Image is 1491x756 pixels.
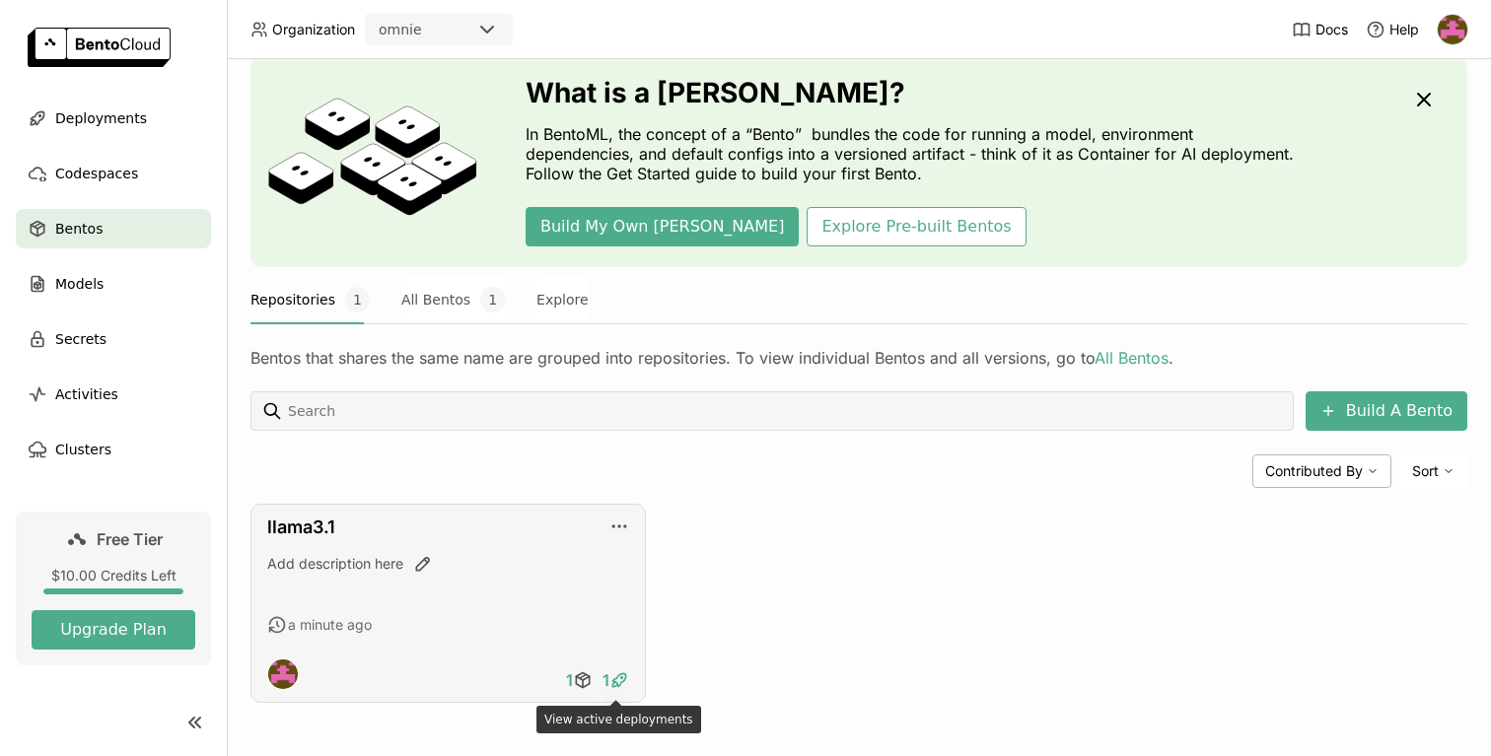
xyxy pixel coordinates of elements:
[55,382,118,406] span: Activities
[1389,21,1419,38] span: Help
[55,272,104,296] span: Models
[1315,21,1348,38] span: Docs
[598,660,634,700] a: 1
[1366,20,1419,39] div: Help
[1252,454,1391,488] div: Contributed By
[28,28,171,67] img: logo
[55,327,106,351] span: Secrets
[603,670,609,690] span: 1
[267,516,335,537] a: llama3.1
[1306,391,1467,431] button: Build A Bento
[268,659,298,689] img: Sachin Kohli
[1399,454,1467,488] div: Sort
[536,706,701,733] div: View active deployments
[16,319,211,359] a: Secrets
[526,124,1305,183] p: In BentoML, the concept of a “Bento” bundles the code for running a model, environment dependenci...
[1292,20,1348,39] a: Docs
[267,554,629,574] div: Add description here
[286,395,1286,427] input: Search
[97,529,163,549] span: Free Tier
[288,616,372,634] span: a minute ago
[1438,15,1467,44] img: Sachin Kohli
[536,275,589,324] button: Explore
[16,209,211,248] a: Bentos
[272,21,355,38] span: Organization
[250,348,1467,368] div: Bentos that shares the same name are grouped into repositories. To view individual Bentos and all...
[401,275,505,324] button: All Bentos
[526,77,1305,108] h3: What is a [PERSON_NAME]?
[1095,348,1169,368] a: All Bentos
[250,275,370,324] button: Repositories
[1412,462,1439,480] span: Sort
[379,20,422,39] div: omnie
[807,207,1026,246] button: Explore Pre-built Bentos
[16,375,211,414] a: Activities
[16,154,211,193] a: Codespaces
[16,430,211,469] a: Clusters
[16,99,211,138] a: Deployments
[1265,462,1363,480] span: Contributed By
[55,106,147,130] span: Deployments
[266,97,478,227] img: cover onboarding
[55,162,138,185] span: Codespaces
[566,670,573,690] span: 1
[345,287,370,312] span: 1
[55,438,111,461] span: Clusters
[16,512,211,665] a: Free Tier$10.00 Credits LeftUpgrade Plan
[480,287,505,312] span: 1
[32,610,195,650] button: Upgrade Plan
[526,207,799,246] button: Build My Own [PERSON_NAME]
[561,660,598,700] a: 1
[424,21,426,40] input: Selected omnie.
[32,567,195,584] div: $10.00 Credits Left
[55,217,103,241] span: Bentos
[16,264,211,304] a: Models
